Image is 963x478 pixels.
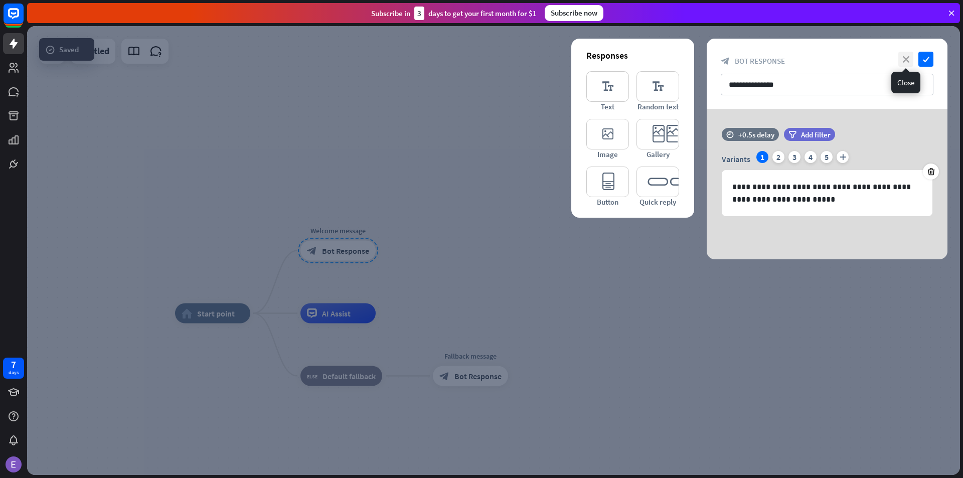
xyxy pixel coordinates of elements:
i: check [918,52,933,67]
span: Variants [722,154,750,164]
div: days [9,369,19,376]
i: time [726,131,734,138]
div: 2 [772,151,784,163]
div: 4 [805,151,817,163]
i: filter [788,131,796,138]
div: 3 [788,151,800,163]
span: Add filter [801,130,831,139]
button: Open LiveChat chat widget [8,4,38,34]
div: 5 [821,151,833,163]
div: 7 [11,360,16,369]
i: plus [837,151,849,163]
div: Subscribe in days to get your first month for $1 [371,7,537,20]
div: +0.5s delay [738,130,774,139]
a: 7 days [3,358,24,379]
div: 3 [414,7,424,20]
span: Bot Response [735,56,785,66]
div: 1 [756,151,768,163]
i: close [898,52,913,67]
i: block_bot_response [721,57,730,66]
div: Subscribe now [545,5,603,21]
